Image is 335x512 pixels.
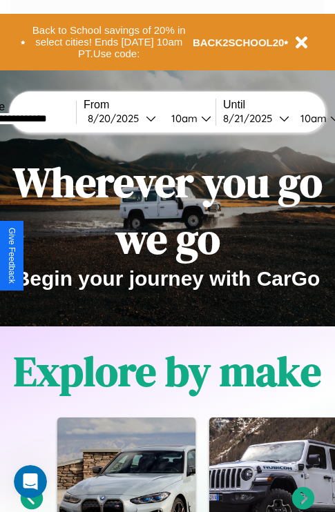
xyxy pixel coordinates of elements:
[193,37,285,48] b: BACK2SCHOOL20
[164,112,201,125] div: 10am
[7,228,17,284] div: Give Feedback
[223,112,279,125] div: 8 / 21 / 2025
[84,99,216,111] label: From
[88,112,146,125] div: 8 / 20 / 2025
[14,465,47,498] iframe: Intercom live chat
[14,343,321,400] h1: Explore by make
[294,112,330,125] div: 10am
[160,111,216,126] button: 10am
[84,111,160,126] button: 8/20/2025
[26,21,193,63] button: Back to School savings of 20% in select cities! Ends [DATE] 10am PT.Use code:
